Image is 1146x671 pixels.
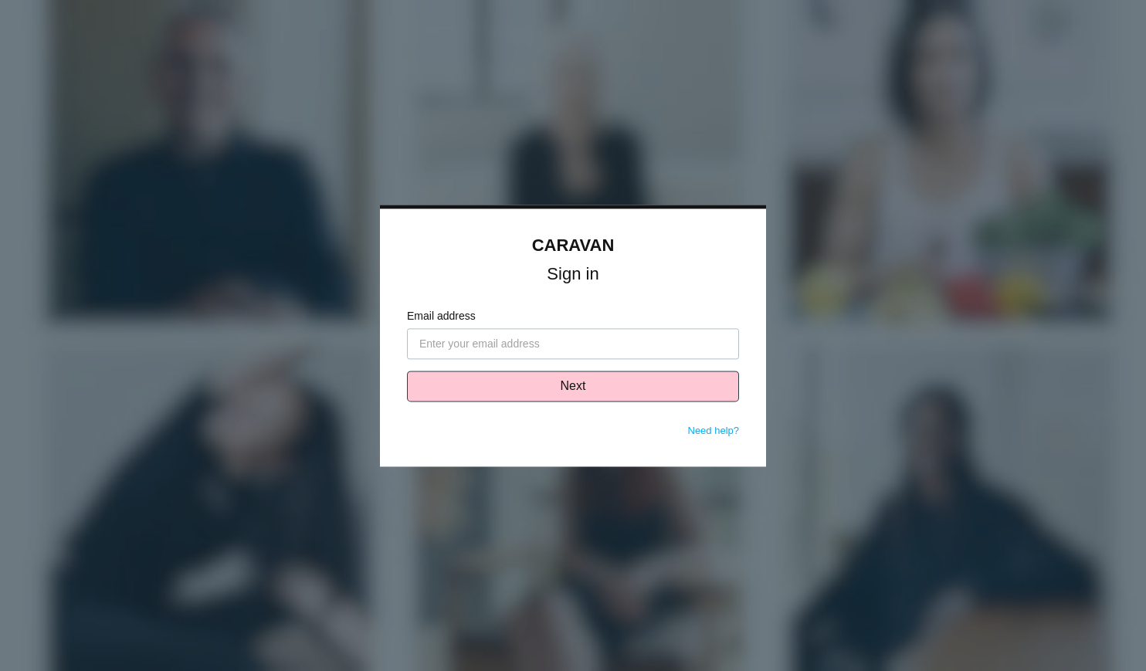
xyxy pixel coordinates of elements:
label: Email address [407,308,739,324]
input: Enter your email address [407,328,739,359]
a: CARAVAN [532,236,615,255]
button: Next [407,371,739,402]
a: Need help? [688,425,740,436]
h1: Sign in [407,267,739,281]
